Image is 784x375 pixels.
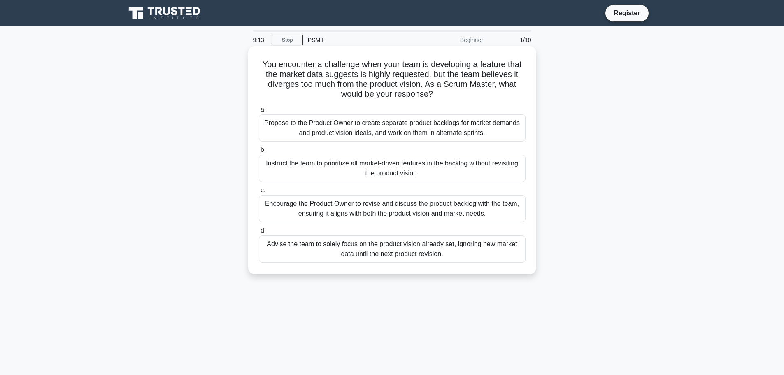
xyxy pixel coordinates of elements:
[609,8,645,18] a: Register
[261,227,266,234] span: d.
[303,32,416,48] div: PSM I
[259,114,526,142] div: Propose to the Product Owner to create separate product backlogs for market demands and product v...
[261,186,265,193] span: c.
[261,146,266,153] span: b.
[272,35,303,45] a: Stop
[261,106,266,113] span: a.
[248,32,272,48] div: 9:13
[259,235,526,263] div: Advise the team to solely focus on the product vision already set, ignoring new market data until...
[416,32,488,48] div: Beginner
[259,195,526,222] div: Encourage the Product Owner to revise and discuss the product backlog with the team, ensuring it ...
[259,155,526,182] div: Instruct the team to prioritize all market-driven features in the backlog without revisiting the ...
[258,59,526,100] h5: You encounter a challenge when your team is developing a feature that the market data suggests is...
[488,32,536,48] div: 1/10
